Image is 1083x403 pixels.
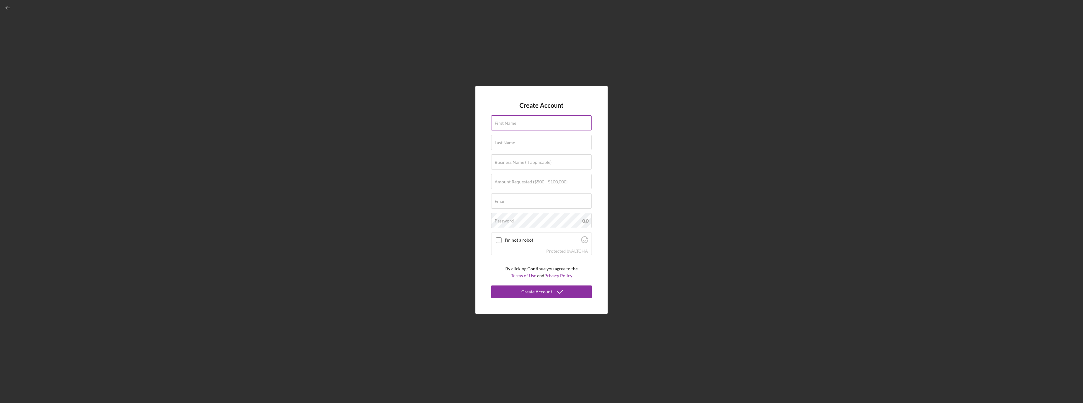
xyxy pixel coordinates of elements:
[495,160,552,165] label: Business Name (if applicable)
[495,140,515,145] label: Last Name
[495,121,516,126] label: First Name
[495,218,514,223] label: Password
[519,102,564,109] h4: Create Account
[571,248,588,254] a: Visit Altcha.org
[505,238,579,243] label: I'm not a robot
[521,285,552,298] div: Create Account
[495,199,506,204] label: Email
[491,285,592,298] button: Create Account
[546,249,588,254] div: Protected by
[511,273,536,278] a: Terms of Use
[581,239,588,244] a: Visit Altcha.org
[505,265,578,279] p: By clicking Continue you agree to the and
[544,273,572,278] a: Privacy Policy
[495,179,568,184] label: Amount Requested ($500 - $100,000)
